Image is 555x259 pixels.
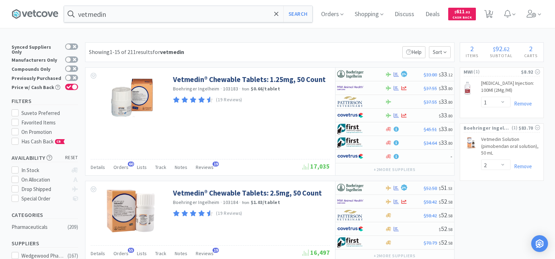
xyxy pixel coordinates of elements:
a: $611.82Cash Back [448,5,476,23]
span: 2 [402,73,406,76]
img: 730db3968b864e76bcafd0174db25112_22.png [337,69,363,80]
span: Orders [113,250,129,257]
h5: Filters [12,97,78,105]
span: $37.55 [424,99,437,105]
a: Remove [511,100,532,107]
span: $33.80 [424,71,437,78]
span: 52 [439,197,452,205]
span: 103184 [223,199,238,205]
span: 55 [128,248,134,253]
div: Previously Purchased [12,75,62,81]
img: 67d67680309e4a0bb49a5ff0391dcc42_6.png [337,237,363,248]
span: Reviews [196,250,214,257]
span: 33 [439,125,452,133]
div: Manufacturers Only [12,56,62,62]
span: 60 [128,162,134,166]
span: Boehringer Ingelheim [464,124,511,132]
p: Help [402,46,425,58]
p: (19 Reviews) [216,96,242,104]
h5: Availability [12,154,78,162]
span: Notes [175,164,187,170]
span: 19 [213,248,219,253]
span: $58.42 [424,212,437,219]
h4: Items [460,52,484,59]
span: $ [439,113,441,118]
span: Has Cash Back [21,138,65,145]
span: 52 [439,238,452,246]
span: $ [439,72,441,77]
span: $ [439,186,441,191]
div: $8.92 [521,68,540,76]
span: $52.58 [424,185,437,191]
div: Special Order [21,195,68,203]
button: +2more suppliers [370,165,419,175]
span: $70.79 [424,240,437,246]
span: reset [65,154,78,162]
span: for [153,48,184,55]
span: 52 [439,211,452,219]
span: 33 [439,111,452,119]
span: . 58 [447,213,452,218]
span: . 80 [447,100,452,105]
img: f5e969b455434c6296c6d81ef179fa71_3.png [337,96,363,107]
span: . 53 [447,186,452,191]
span: MWI [464,68,473,76]
div: Pharmaceuticals [12,223,68,231]
span: $ [439,240,441,246]
div: On Promotion [21,128,78,136]
div: On Allocation [21,176,68,184]
a: Vetmedin® Chewable Tablets: 2.5mg, 50 Count [173,188,322,198]
img: 126e9820fa5a4e5f82f2a274b3141dd9_6479.png [464,81,472,95]
span: 33 [439,70,452,78]
span: % [403,186,406,189]
span: $ [439,141,441,146]
span: ( 1 ) [473,68,521,75]
span: Notes [175,250,187,257]
div: Synced Suppliers Only [12,43,62,54]
img: 67d67680309e4a0bb49a5ff0391dcc42_6.png [337,124,363,134]
span: 2 [529,44,533,53]
span: . 58 [447,240,452,246]
span: 611 [455,8,470,15]
span: . 80 [447,113,452,118]
img: 77fca1acd8b6420a9015268ca798ef17_1.png [337,110,363,121]
span: $ [455,10,456,14]
img: f6b2451649754179b5b4e0c70c3f7cb0_2.png [337,83,363,93]
div: $83.70 [519,124,540,132]
img: 730db3968b864e76bcafd0174db25112_22.png [337,183,363,193]
img: 798b9ccb762045ac885a58be9364538c_132525.jpeg [108,75,154,120]
span: . 12 [447,72,452,77]
img: 67d67680309e4a0bb49a5ff0391dcc42_6.png [337,137,363,148]
span: 51 [439,184,452,192]
span: $34.64 [424,140,437,146]
span: 19 [213,162,219,166]
span: 92 [495,44,502,53]
span: . 80 [447,127,452,132]
span: 2 [470,44,474,53]
div: Compounds Only [12,66,62,71]
span: . 58 [447,199,452,205]
span: Lists [137,164,147,170]
span: from [242,200,250,205]
span: Track [155,250,166,257]
a: Vetmedin® Chewable Tablets: 1.25mg, 50 Count [173,75,326,84]
div: Drop Shipped [21,185,68,193]
a: Discuss [392,11,417,18]
span: - [450,152,452,160]
img: f6b2451649754179b5b4e0c70c3f7cb0_2.png [337,196,363,207]
span: · [239,86,241,92]
a: Deals [423,11,443,18]
span: Orders [113,164,129,170]
img: d03e00da21be4ae3b6f558ec0e66a4a8_98514.png [105,188,156,234]
input: Search by item, sku, manufacturer, ingredient, size... [64,6,312,22]
span: 33 [439,97,452,105]
div: Favorited Items [21,118,78,127]
div: In Stock [21,166,68,175]
h5: Categories [12,211,78,219]
img: 77fca1acd8b6420a9015268ca798ef17_1.png [337,151,363,162]
span: ( 1 ) [511,124,519,131]
div: ( 209 ) [68,223,78,231]
h5: Suppliers [12,239,78,247]
span: . 80 [447,141,452,146]
span: Reviews [196,164,214,170]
